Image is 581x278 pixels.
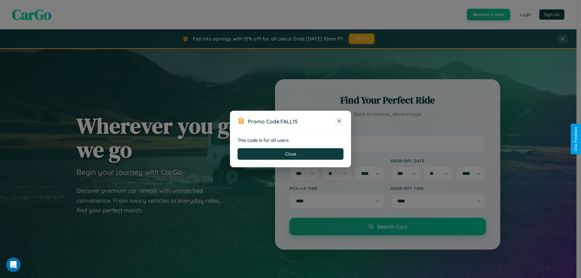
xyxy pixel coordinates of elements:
h3: Promo Code: [248,118,335,125]
div: Give Feedback [574,127,578,151]
b: FALL15 [281,118,298,125]
strong: This code is for all users [238,137,289,143]
iframe: Intercom live chat [6,257,21,272]
button: Close [238,148,343,160]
